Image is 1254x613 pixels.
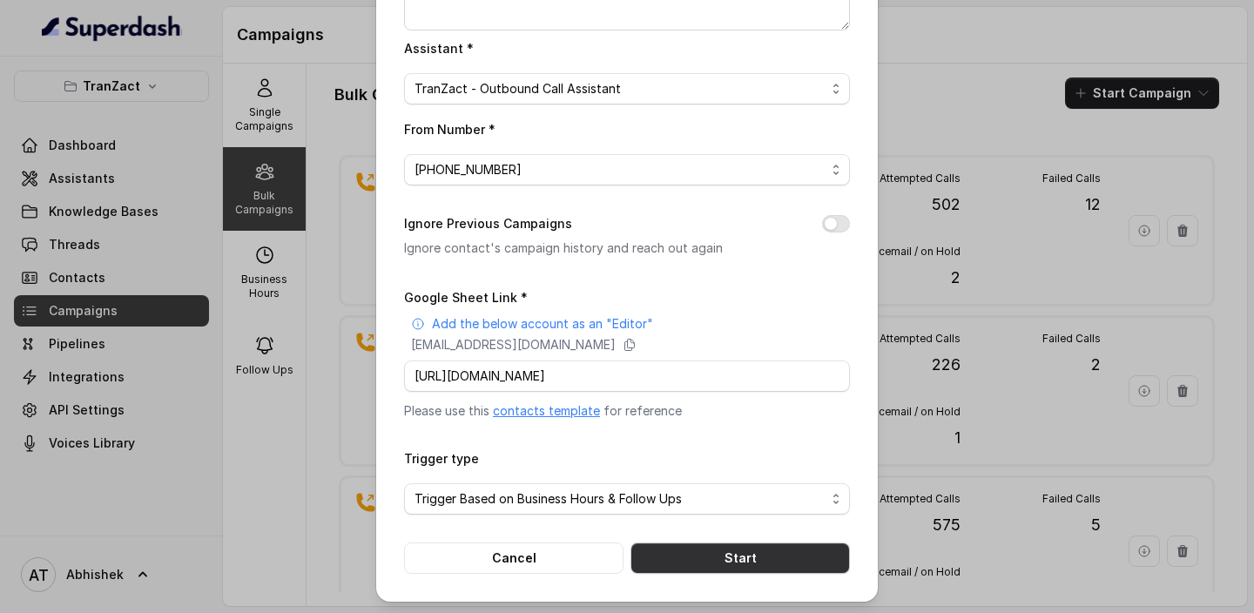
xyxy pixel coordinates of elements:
[404,122,496,137] label: From Number *
[415,78,826,99] span: TranZact - Outbound Call Assistant
[415,159,826,180] span: [PHONE_NUMBER]
[404,73,850,104] button: TranZact - Outbound Call Assistant
[404,41,474,56] label: Assistant *
[415,488,826,509] span: Trigger Based on Business Hours & Follow Ups
[404,154,850,185] button: [PHONE_NUMBER]
[630,542,850,574] button: Start
[432,315,653,333] p: Add the below account as an "Editor"
[404,483,850,515] button: Trigger Based on Business Hours & Follow Ups
[404,402,850,420] p: Please use this for reference
[404,213,572,234] label: Ignore Previous Campaigns
[493,403,600,418] a: contacts template
[404,238,794,259] p: Ignore contact's campaign history and reach out again
[404,290,528,305] label: Google Sheet Link *
[404,451,479,466] label: Trigger type
[404,542,624,574] button: Cancel
[411,336,616,354] p: [EMAIL_ADDRESS][DOMAIN_NAME]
